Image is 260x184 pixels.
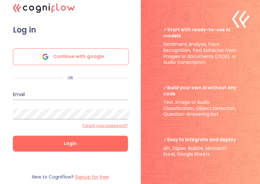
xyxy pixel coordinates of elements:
[13,25,128,35] span: Log in
[32,174,109,180] p: New to Cogniflow?
[23,140,118,148] span: Login
[75,174,109,180] label: Signup for free
[163,85,237,97] span: Build your own AI without any code
[163,27,237,65] p: Sentiment Analysis, Face Recognition, Text Extractor from images or documents (OCR), or Audio tra...
[163,27,237,39] span: Start with ready-to-use AI models
[82,123,128,128] label: Forgot your password?
[163,137,237,143] span: Easy to Integrate and deploy
[53,49,104,65] span: Continue with google
[163,85,237,117] p: Text, Image or Audio Classification, Object Detection, Question-Answering bot.
[163,136,167,143] b: ✓
[163,26,167,33] b: ✓
[63,75,78,81] p: OR
[163,84,167,91] b: ✓
[13,136,128,151] button: Login
[163,137,237,157] p: API, Zapier, Bubble, Microsoft Excel, Google Sheets.
[13,48,129,65] div: Continue with google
